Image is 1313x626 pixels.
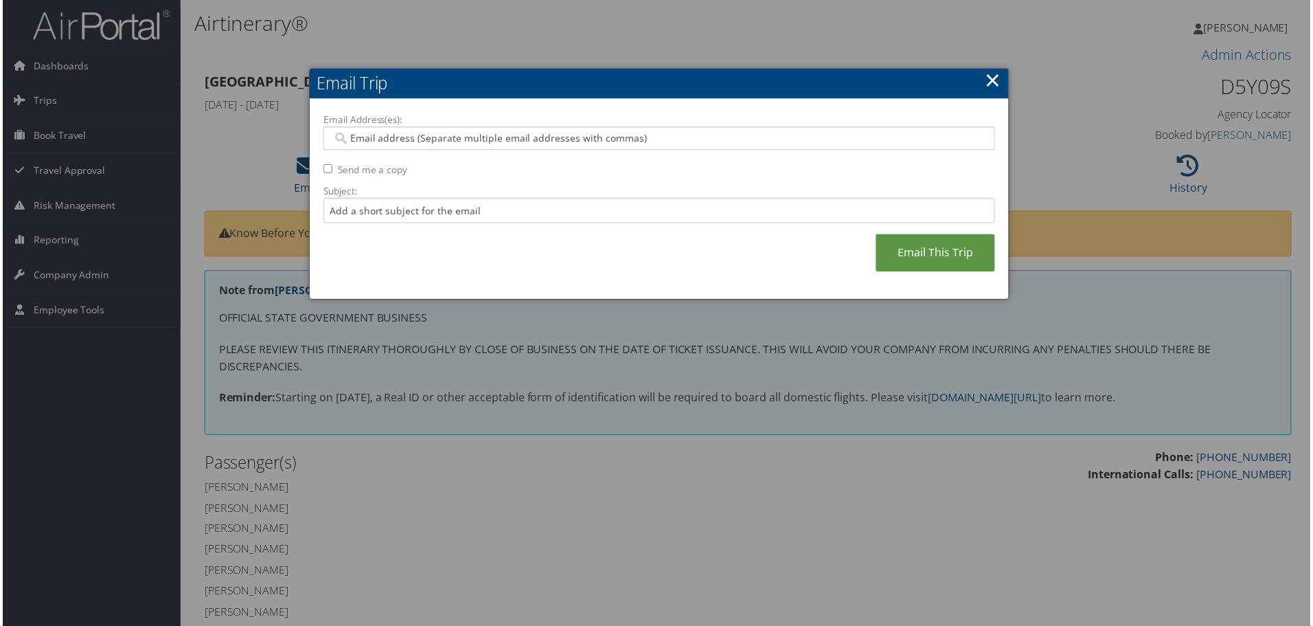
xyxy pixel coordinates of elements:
[331,132,987,146] input: Email address (Separate multiple email addresses with commas)
[987,67,1003,94] a: ×
[322,113,996,127] label: Email Address(es):
[308,69,1010,99] h2: Email Trip
[322,185,996,199] label: Subject:
[877,235,996,273] a: Email This Trip
[336,164,407,177] label: Send me a copy
[322,199,996,224] input: Add a short subject for the email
